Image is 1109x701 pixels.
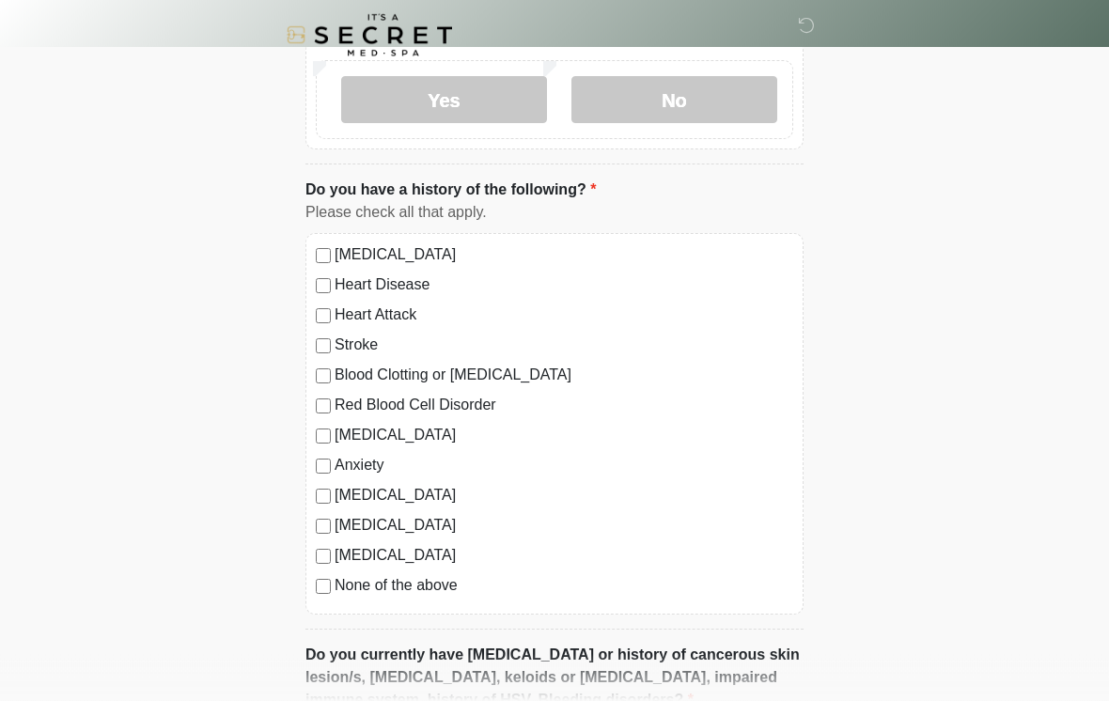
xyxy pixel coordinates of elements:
[335,425,793,447] label: [MEDICAL_DATA]
[335,335,793,357] label: Stroke
[316,369,331,384] input: Blood Clotting or [MEDICAL_DATA]
[305,202,804,225] div: Please check all that apply.
[287,14,452,56] img: It's A Secret Med Spa Logo
[316,490,331,505] input: [MEDICAL_DATA]
[316,339,331,354] input: Stroke
[335,485,793,507] label: [MEDICAL_DATA]
[335,365,793,387] label: Blood Clotting or [MEDICAL_DATA]
[316,520,331,535] input: [MEDICAL_DATA]
[316,550,331,565] input: [MEDICAL_DATA]
[335,304,793,327] label: Heart Attack
[335,575,793,598] label: None of the above
[335,395,793,417] label: Red Blood Cell Disorder
[316,309,331,324] input: Heart Attack
[316,580,331,595] input: None of the above
[305,179,596,202] label: Do you have a history of the following?
[335,244,793,267] label: [MEDICAL_DATA]
[316,399,331,414] input: Red Blood Cell Disorder
[316,279,331,294] input: Heart Disease
[316,249,331,264] input: [MEDICAL_DATA]
[341,77,547,124] label: Yes
[335,274,793,297] label: Heart Disease
[316,429,331,444] input: [MEDICAL_DATA]
[335,455,793,477] label: Anxiety
[316,460,331,475] input: Anxiety
[335,515,793,537] label: [MEDICAL_DATA]
[335,545,793,568] label: [MEDICAL_DATA]
[571,77,777,124] label: No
